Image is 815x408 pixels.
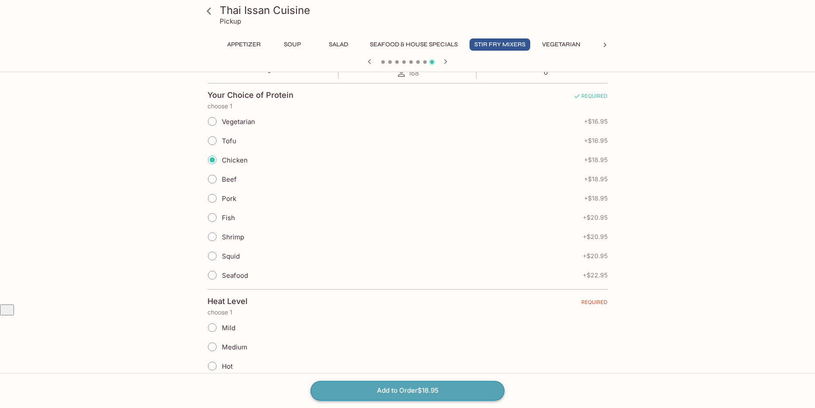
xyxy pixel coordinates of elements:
span: Tofu [222,137,236,145]
span: Mild [222,324,235,332]
button: Seafood & House Specials [365,38,463,51]
span: + $16.95 [584,118,608,125]
span: Seafood [222,271,248,280]
button: Noodles [592,38,632,51]
span: Hot [222,362,233,370]
span: Squid [222,252,240,260]
p: - [258,68,281,76]
span: REQUIRED [581,299,608,309]
span: + $18.95 [584,195,608,202]
span: + $22.95 [583,272,608,279]
p: choose 1 [207,309,608,316]
span: + $20.95 [583,214,608,221]
span: Fish [222,214,235,222]
button: Add to Order$18.95 [311,381,504,400]
button: Stir Fry Mixers [470,38,530,51]
span: REQUIRED [573,93,608,103]
p: choose 1 [207,103,608,110]
p: 0 [534,68,557,76]
button: Vegetarian [537,38,585,51]
button: Soup [273,38,312,51]
span: 168 [408,69,419,77]
button: Salad [319,38,358,51]
button: Appetizer [222,38,266,51]
span: Beef [222,175,237,183]
span: + $20.95 [583,252,608,259]
span: Chicken [222,156,248,164]
span: + $18.95 [584,156,608,163]
span: Medium [222,343,247,351]
span: + $16.95 [584,137,608,144]
span: + $20.95 [583,233,608,240]
p: Pickup [220,17,241,25]
h4: Your Choice of Protein [207,90,294,100]
span: + $18.95 [584,176,608,183]
h4: Heat Level [207,297,248,306]
span: Pork [222,194,236,203]
h3: Thai Issan Cuisine [220,3,610,17]
span: Shrimp [222,233,244,241]
span: Vegetarian [222,118,255,126]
